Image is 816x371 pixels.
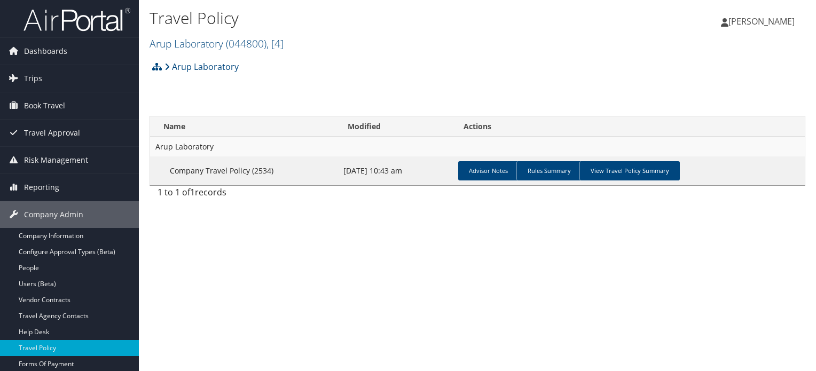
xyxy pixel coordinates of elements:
[266,36,284,51] span: , [ 4 ]
[728,15,795,27] span: [PERSON_NAME]
[158,186,305,204] div: 1 to 1 of records
[579,161,680,180] a: View Travel Policy Summary
[150,7,587,29] h1: Travel Policy
[150,116,338,137] th: Name: activate to sort column ascending
[24,147,88,173] span: Risk Management
[24,38,67,65] span: Dashboards
[190,186,195,198] span: 1
[338,116,454,137] th: Modified: activate to sort column ascending
[150,137,805,156] td: Arup Laboratory
[23,7,130,32] img: airportal-logo.png
[24,92,65,119] span: Book Travel
[24,120,80,146] span: Travel Approval
[150,36,284,51] a: Arup Laboratory
[338,156,454,185] td: [DATE] 10:43 am
[24,201,83,228] span: Company Admin
[454,116,805,137] th: Actions
[226,36,266,51] span: ( 044800 )
[164,56,239,77] a: Arup Laboratory
[24,65,42,92] span: Trips
[24,174,59,201] span: Reporting
[721,5,805,37] a: [PERSON_NAME]
[458,161,519,180] a: Advisor Notes
[150,156,338,185] td: Company Travel Policy (2534)
[516,161,582,180] a: Rules Summary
